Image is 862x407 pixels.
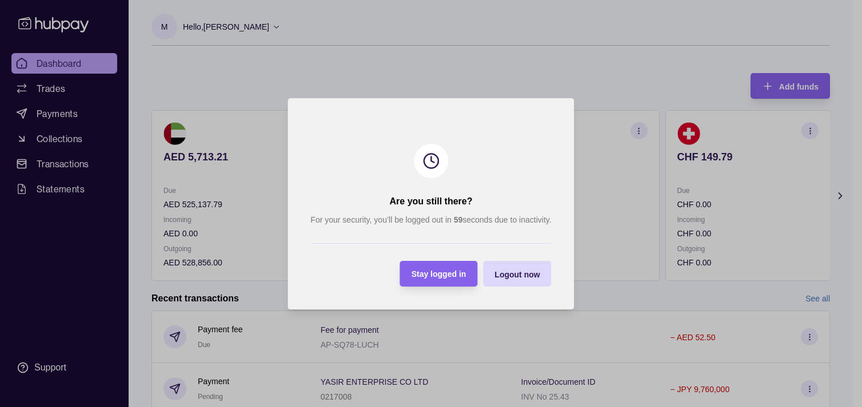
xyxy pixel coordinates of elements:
[494,269,540,279] span: Logout now
[454,215,463,224] strong: 59
[400,261,478,287] button: Stay logged in
[390,195,473,208] h2: Are you still there?
[412,269,466,279] span: Stay logged in
[483,261,551,287] button: Logout now
[310,213,551,226] p: For your security, you’ll be logged out in seconds due to inactivity.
